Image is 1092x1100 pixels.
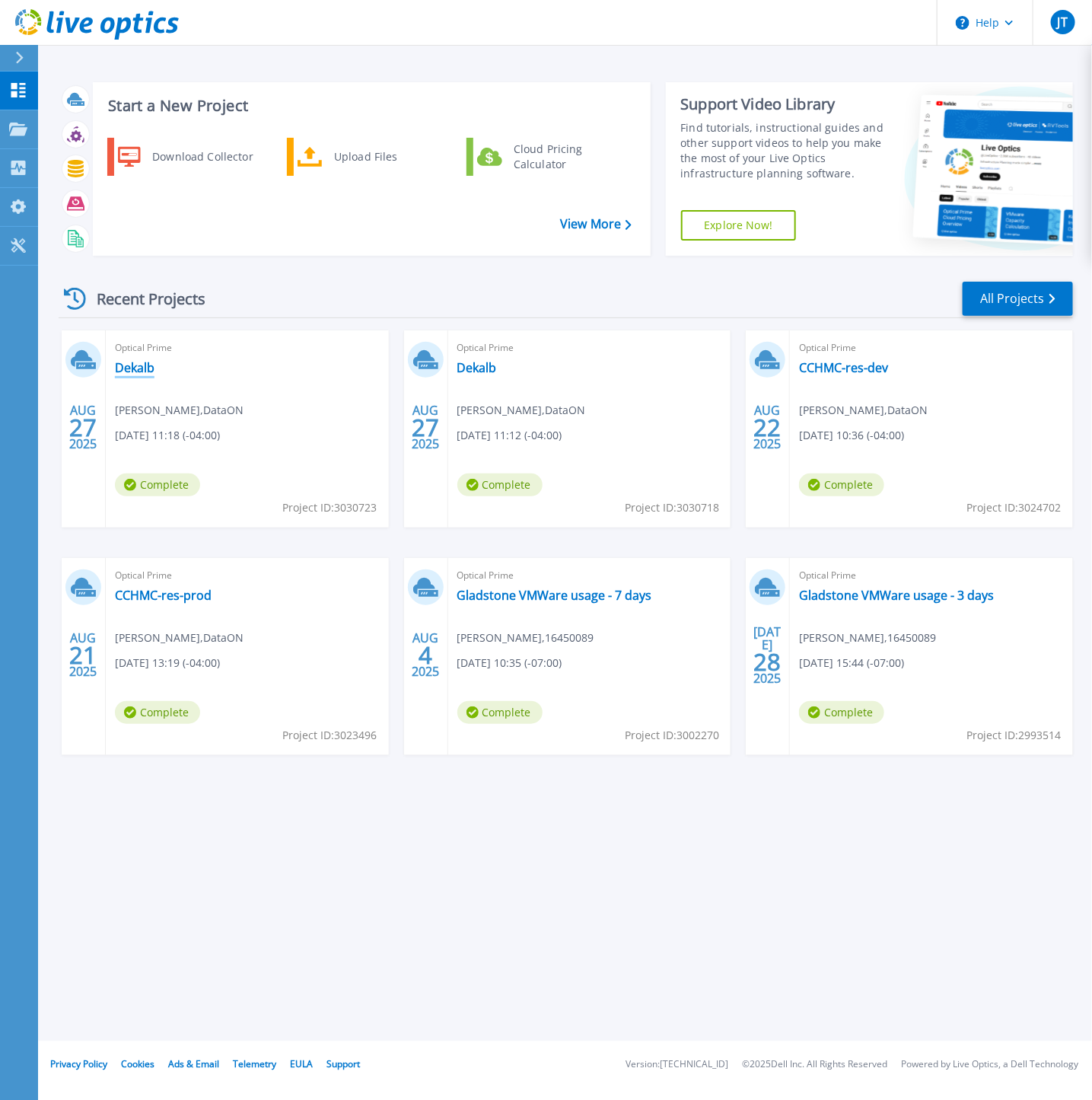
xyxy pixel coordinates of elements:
[799,473,884,496] span: Complete
[115,473,200,496] span: Complete
[754,655,782,668] span: 28
[799,655,904,671] span: [DATE] 15:44 (-07:00)
[290,1057,313,1070] a: EULA
[121,1057,154,1070] a: Cookies
[68,400,97,455] div: AUG 2025
[326,1057,360,1070] a: Support
[68,627,97,683] div: AUG 2025
[411,627,440,683] div: AUG 2025
[287,138,443,176] a: Upload Files
[799,360,888,375] a: CCHMC-res-dev
[799,701,884,724] span: Complete
[326,142,439,172] div: Upload Files
[742,1060,887,1070] li: © 2025 Dell Inc. All Rights Reserved
[412,421,439,434] span: 27
[799,427,904,444] span: [DATE] 10:36 (-04:00)
[681,94,885,114] div: Support Video Library
[115,567,380,584] span: Optical Prime
[457,402,586,419] span: [PERSON_NAME] , DataON
[411,400,440,455] div: AUG 2025
[115,427,220,444] span: [DATE] 11:18 (-04:00)
[901,1060,1078,1070] li: Powered by Live Optics, a Dell Technology
[753,400,782,455] div: AUG 2025
[457,473,543,496] span: Complete
[799,567,1064,584] span: Optical Prime
[799,588,994,603] a: Gladstone VMWare usage - 3 days
[457,427,562,444] span: [DATE] 11:12 (-04:00)
[233,1057,276,1070] a: Telemetry
[115,402,244,419] span: [PERSON_NAME] , DataON
[626,1060,728,1070] li: Version: [TECHNICAL_ID]
[283,727,377,744] span: Project ID: 3023496
[69,421,97,434] span: 27
[115,701,200,724] span: Complete
[457,630,594,646] span: [PERSON_NAME] , 16450089
[115,340,380,356] span: Optical Prime
[59,280,226,317] div: Recent Projects
[457,340,722,356] span: Optical Prime
[115,630,244,646] span: [PERSON_NAME] , DataON
[967,499,1062,516] span: Project ID: 3024702
[115,588,212,603] a: CCHMC-res-prod
[967,727,1062,744] span: Project ID: 2993514
[457,655,562,671] span: [DATE] 10:35 (-07:00)
[625,499,719,516] span: Project ID: 3030718
[799,402,928,419] span: [PERSON_NAME] , DataON
[457,567,722,584] span: Optical Prime
[168,1057,219,1070] a: Ads & Email
[108,97,631,114] h3: Start a New Project
[50,1057,107,1070] a: Privacy Policy
[625,727,719,744] span: Project ID: 3002270
[145,142,259,172] div: Download Collector
[69,649,97,662] span: 21
[457,588,652,603] a: Gladstone VMWare usage - 7 days
[681,120,885,181] div: Find tutorials, instructional guides and other support videos to help you make the most of your L...
[560,217,631,231] a: View More
[799,340,1064,356] span: Optical Prime
[466,138,622,176] a: Cloud Pricing Calculator
[115,360,154,375] a: Dekalb
[754,421,782,434] span: 22
[419,649,432,662] span: 4
[457,701,543,724] span: Complete
[115,655,220,671] span: [DATE] 13:19 (-04:00)
[963,282,1073,316] a: All Projects
[799,630,936,646] span: [PERSON_NAME] , 16450089
[107,138,263,176] a: Download Collector
[506,142,619,172] div: Cloud Pricing Calculator
[283,499,377,516] span: Project ID: 3030723
[1058,16,1068,28] span: JT
[681,210,797,241] a: Explore Now!
[753,627,782,683] div: [DATE] 2025
[457,360,497,375] a: Dekalb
